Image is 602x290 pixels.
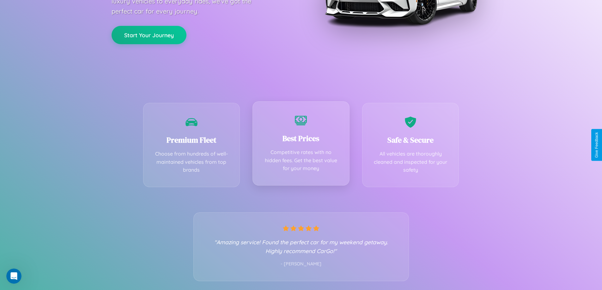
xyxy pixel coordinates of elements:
h3: Premium Fleet [153,135,230,145]
p: All vehicles are thoroughly cleaned and inspected for your safety [372,150,449,174]
button: Start Your Journey [112,26,186,44]
p: Choose from hundreds of well-maintained vehicles from top brands [153,150,230,174]
div: Give Feedback [594,132,599,158]
iframe: Intercom live chat [6,269,21,284]
h3: Safe & Secure [372,135,449,145]
p: "Amazing service! Found the perfect car for my weekend getaway. Highly recommend CarGo!" [206,238,396,255]
p: - [PERSON_NAME] [206,260,396,268]
h3: Best Prices [262,133,340,144]
p: Competitive rates with no hidden fees. Get the best value for your money [262,148,340,173]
